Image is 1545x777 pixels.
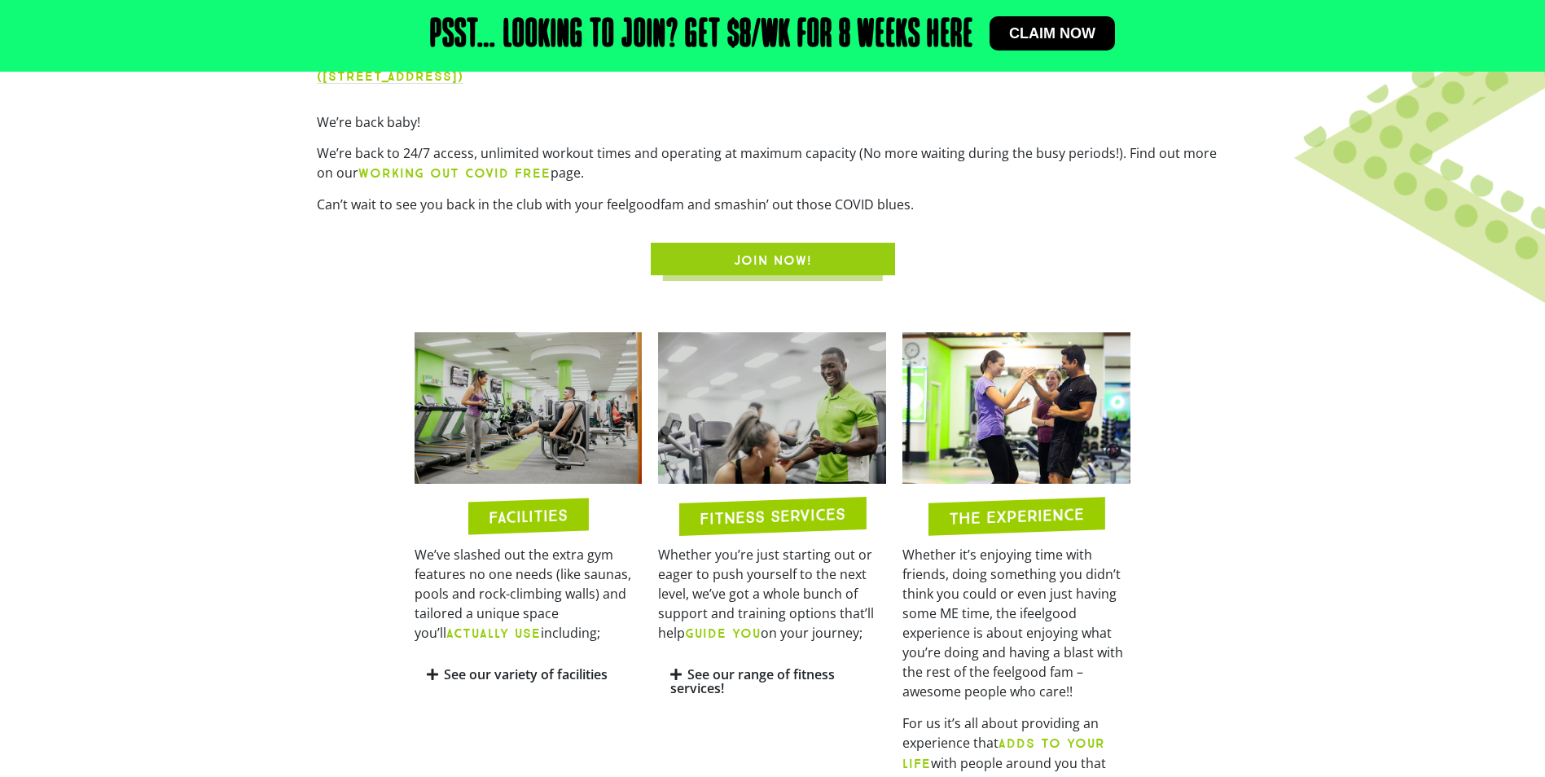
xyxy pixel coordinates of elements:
[949,507,1084,528] h2: THE EXPERIENCE
[415,656,643,694] div: See our variety of facilities
[670,665,835,697] a: See our range of fitness services!
[430,16,973,55] h2: Psst… Looking to join? Get $8/wk for 8 weeks here
[658,656,886,708] div: See our range of fitness services!
[444,665,608,683] a: See our variety of facilities
[358,165,551,181] b: WORKING OUT COVID FREE
[651,243,895,275] a: JOIN NOW!
[317,143,1229,183] p: We’re back to 24/7 access, unlimited workout times and operating at maximum capacity (No more wai...
[658,545,886,643] p: Whether you’re just starting out or eager to push yourself to the next level, we’ve got a whole b...
[317,112,1229,132] p: We’re back baby!
[415,545,643,643] p: We’ve slashed out the extra gym features no one needs (like saunas, pools and rock-climbing walls...
[489,507,568,526] h2: FACILITIES
[446,626,541,641] b: ACTUALLY USE
[317,195,1229,214] p: Can’t wait to see you back in the club with your feelgoodfam and smashin’ out those COVID blues.
[990,16,1115,50] a: Claim now
[685,626,761,641] b: GUIDE YOU
[317,68,463,84] a: ([STREET_ADDRESS])
[734,251,812,270] span: JOIN NOW!
[358,164,551,182] a: WORKING OUT COVID FREE
[1009,26,1095,41] span: Claim now
[700,506,845,527] h2: FITNESS SERVICES
[902,735,1105,771] b: ADDS TO YOUR LIFE
[902,545,1130,701] p: Whether it’s enjoying time with friends, doing something you didn’t think you could or even just ...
